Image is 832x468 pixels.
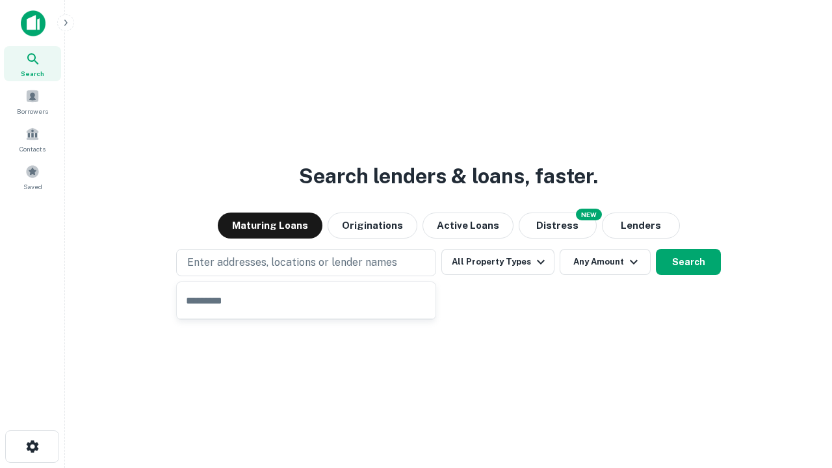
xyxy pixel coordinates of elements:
a: Saved [4,159,61,194]
button: Active Loans [422,213,513,239]
button: Search [656,249,721,275]
a: Search [4,46,61,81]
a: Borrowers [4,84,61,119]
button: Any Amount [560,249,651,275]
p: Enter addresses, locations or lender names [187,255,397,270]
h3: Search lenders & loans, faster. [299,161,598,192]
button: Enter addresses, locations or lender names [176,249,436,276]
div: NEW [576,209,602,220]
button: Lenders [602,213,680,239]
span: Saved [23,181,42,192]
iframe: Chat Widget [767,364,832,426]
img: capitalize-icon.png [21,10,45,36]
span: Borrowers [17,106,48,116]
span: Search [21,68,44,79]
button: Maturing Loans [218,213,322,239]
a: Contacts [4,122,61,157]
button: Search distressed loans with lien and other non-mortgage details. [519,213,597,239]
button: All Property Types [441,249,554,275]
button: Originations [328,213,417,239]
span: Contacts [19,144,45,154]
